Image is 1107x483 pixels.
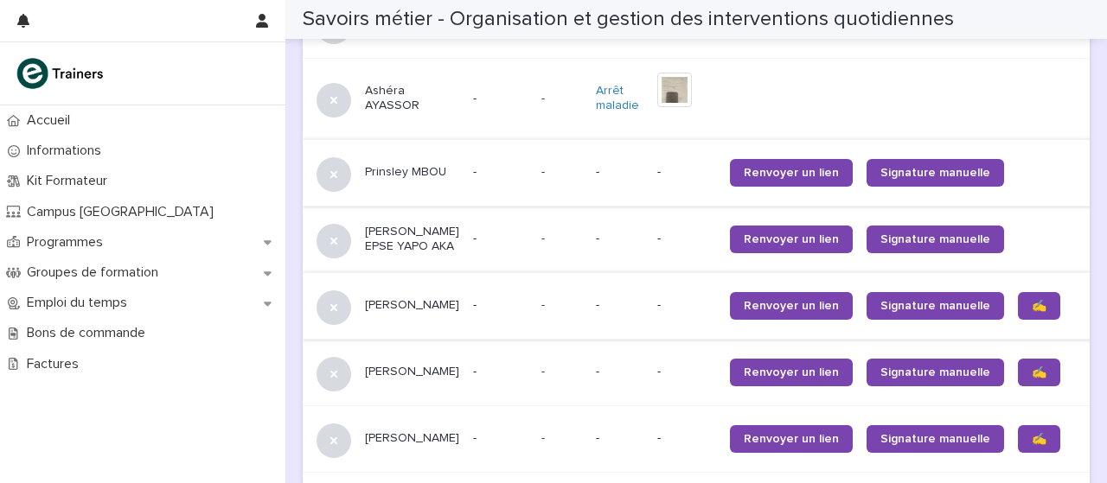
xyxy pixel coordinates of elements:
p: - [657,165,716,180]
a: Renvoyer un lien [730,292,853,320]
font: Bons de commande [27,326,145,340]
p: [PERSON_NAME] EPSE YAPO AKA [365,225,459,254]
a: Renvoyer un lien [730,226,853,253]
p: [PERSON_NAME] [365,298,459,313]
p: - [657,298,716,313]
p: - [596,232,643,246]
span: Signature manuelle [880,233,990,245]
p: [PERSON_NAME] [365,365,459,379]
p: - [596,165,643,180]
font: Savoirs métier - Organisation et gestion des interventions quotidiennes [303,9,954,29]
a: Renvoyer un lien [730,359,853,386]
p: - [657,431,716,446]
font: Kit Formateur [27,174,107,187]
p: - [596,365,643,379]
a: Renvoyer un lien [730,425,853,453]
span: ✍️ [1032,433,1046,445]
font: Campus [GEOGRAPHIC_DATA] [27,205,214,219]
p: - [541,162,548,180]
span: ✍️ [1032,300,1046,312]
font: Factures [27,357,79,371]
span: Signature manuelle [880,433,990,445]
span: Signature manuelle [880,300,990,312]
p: - [541,428,548,446]
p: - [473,298,528,313]
a: ✍️ [1018,292,1060,320]
font: Informations [27,143,101,157]
span: Renvoyer un lien [744,233,839,245]
a: Signature manuelle [867,359,1004,386]
a: Signature manuelle [867,292,1004,320]
p: - [541,361,548,379]
span: ✍️ [1032,366,1046,378]
p: - [473,365,528,379]
p: - [596,298,643,313]
a: ✍️ [1018,425,1060,453]
p: - [596,431,643,446]
p: - [473,165,528,180]
p: [PERSON_NAME] [365,431,459,446]
p: - [473,431,528,446]
span: Signature manuelle [880,167,990,179]
span: Signature manuelle [880,366,990,378]
a: Renvoyer un lien [730,159,853,187]
img: K0CqGN7SDeD6s4JG8KQk [14,56,109,91]
p: Prinsley MBOU [365,165,459,180]
p: - [541,88,548,106]
p: Ashéra AYASSOR [365,84,459,113]
span: Renvoyer un lien [744,433,839,445]
a: ✍️ [1018,359,1060,386]
font: Accueil [27,113,70,127]
a: Signature manuelle [867,425,1004,453]
p: - [657,365,716,379]
font: Emploi du temps [27,296,127,309]
p: - [541,228,548,246]
span: Renvoyer un lien [744,167,839,179]
p: - [473,232,528,246]
span: Renvoyer un lien [744,366,839,378]
a: Signature manuelle [867,159,1004,187]
font: Groupes de formation [27,265,158,279]
a: Arrêt maladie [596,84,643,113]
a: Signature manuelle [867,226,1004,253]
p: - [541,295,548,313]
p: - [657,232,716,246]
p: - [473,92,528,106]
font: Programmes [27,235,103,249]
span: Renvoyer un lien [744,300,839,312]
